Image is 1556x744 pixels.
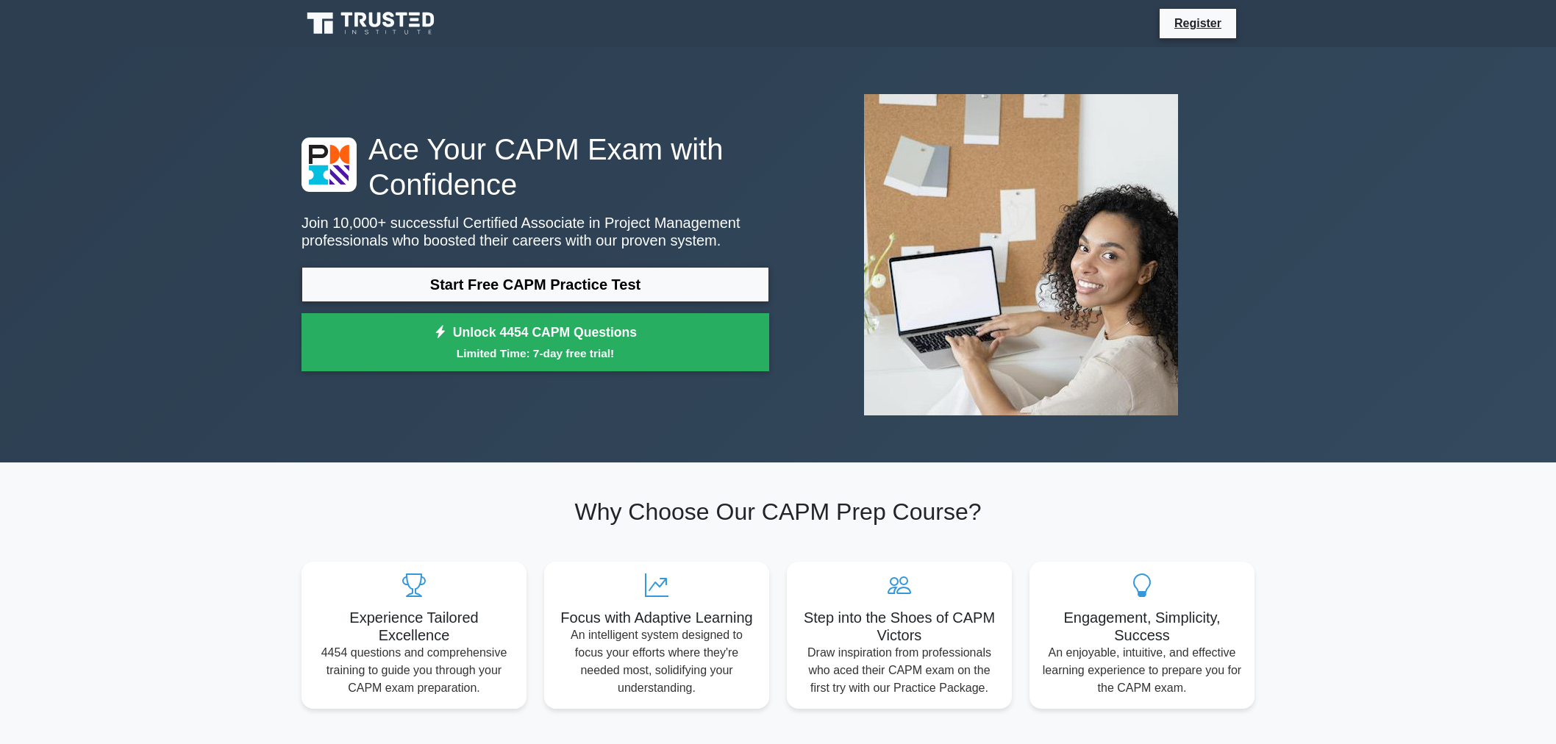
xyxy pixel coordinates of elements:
[799,644,1000,697] p: Draw inspiration from professionals who aced their CAPM exam on the first try with our Practice P...
[301,214,769,249] p: Join 10,000+ successful Certified Associate in Project Management professionals who boosted their...
[1166,14,1230,32] a: Register
[313,609,515,644] h5: Experience Tailored Excellence
[1041,644,1243,697] p: An enjoyable, intuitive, and effective learning experience to prepare you for the CAPM exam.
[556,626,757,697] p: An intelligent system designed to focus your efforts where they're needed most, solidifying your ...
[301,313,769,372] a: Unlock 4454 CAPM QuestionsLimited Time: 7-day free trial!
[301,498,1255,526] h2: Why Choose Our CAPM Prep Course?
[1041,609,1243,644] h5: Engagement, Simplicity, Success
[799,609,1000,644] h5: Step into the Shoes of CAPM Victors
[556,609,757,626] h5: Focus with Adaptive Learning
[320,345,751,362] small: Limited Time: 7-day free trial!
[301,267,769,302] a: Start Free CAPM Practice Test
[313,644,515,697] p: 4454 questions and comprehensive training to guide you through your CAPM exam preparation.
[301,132,769,202] h1: Ace Your CAPM Exam with Confidence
